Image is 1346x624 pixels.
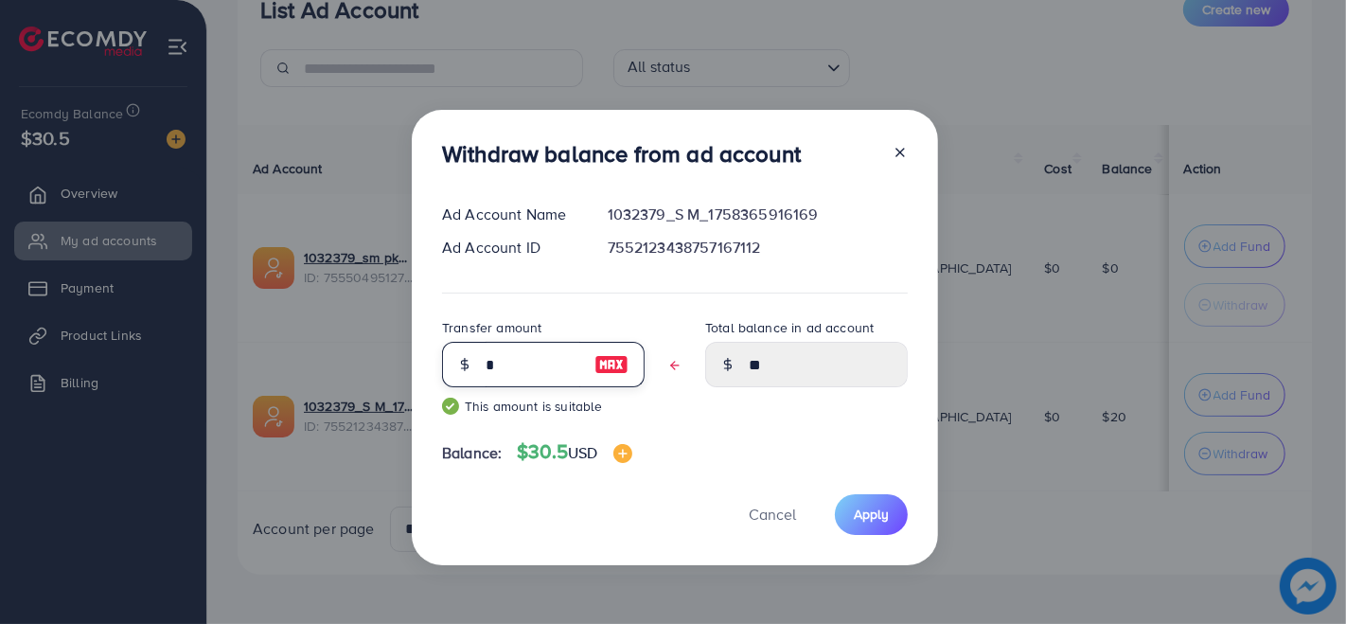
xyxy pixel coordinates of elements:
[854,505,889,524] span: Apply
[442,318,541,337] label: Transfer amount
[517,440,631,464] h4: $30.5
[593,237,923,259] div: 7552123438757167112
[835,494,908,535] button: Apply
[749,504,796,525] span: Cancel
[613,444,632,463] img: image
[442,442,502,464] span: Balance:
[442,140,801,168] h3: Withdraw balance from ad account
[594,353,629,376] img: image
[705,318,874,337] label: Total balance in ad account
[442,398,459,415] img: guide
[725,494,820,535] button: Cancel
[442,397,645,416] small: This amount is suitable
[593,204,923,225] div: 1032379_S M_1758365916169
[427,237,593,259] div: Ad Account ID
[568,442,597,463] span: USD
[427,204,593,225] div: Ad Account Name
